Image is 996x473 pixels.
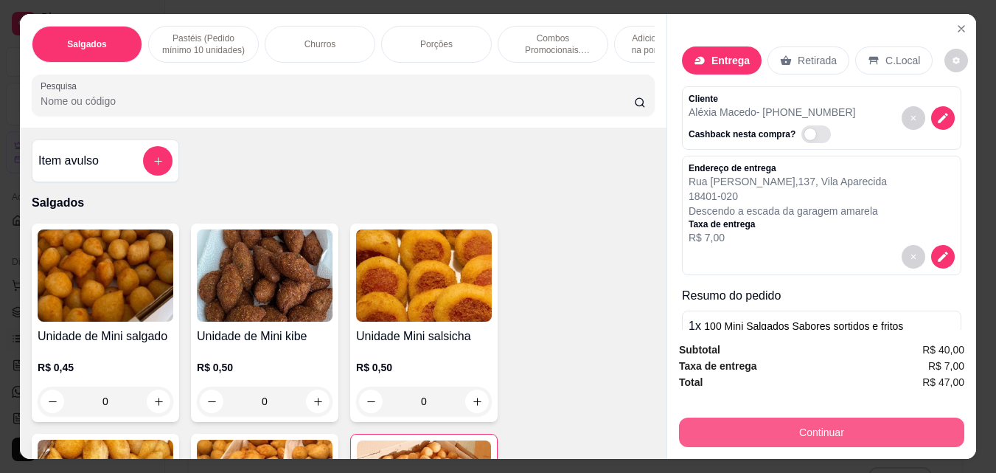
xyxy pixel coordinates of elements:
[950,17,973,41] button: Close
[928,358,964,374] span: R$ 7,00
[711,53,750,68] p: Entrega
[689,320,903,350] span: 100 Mini Salgados Sabores sortidos e fritos na hora
[356,328,492,345] h4: Unidade Mini salsicha
[510,32,596,56] p: Combos Promocionais. (obs:NÃO MODIFICAMOS OS COMBOS, TEMOS OPÇÃO DE VOCÊ MONTAR SEU COMBO COM AS ...
[197,229,332,322] img: product-image
[161,32,246,56] p: Pastéis (Pedido mínimo 10 unidades)
[679,344,720,356] strong: Subtotal
[304,38,336,50] p: Churros
[679,376,703,388] strong: Total
[197,328,332,345] h4: Unidade de Mini kibe
[902,106,925,130] button: decrease-product-quantity
[38,328,173,345] h4: Unidade de Mini salgado
[689,93,855,105] p: Cliente
[931,106,955,130] button: decrease-product-quantity
[200,390,223,413] button: decrease-product-quantity
[689,162,887,174] p: Endereço de entrega
[885,53,920,68] p: C.Local
[944,49,968,72] button: decrease-product-quantity
[38,152,99,170] h4: Item avulso
[689,317,913,353] p: 1 x
[931,245,955,269] button: decrease-product-quantity
[41,94,634,108] input: Pesquisa
[143,146,173,176] button: add-separate-item
[41,390,64,413] button: decrease-product-quantity
[922,342,964,358] span: R$ 40,00
[798,53,837,68] p: Retirada
[679,360,757,372] strong: Taxa de entrega
[902,245,925,269] button: decrease-product-quantity
[689,204,887,218] p: Descendo a escada da garagem amarela
[465,390,489,413] button: increase-product-quantity
[689,189,887,204] p: 18401-020
[689,218,887,230] p: Taxa de entrega
[682,287,961,305] p: Resumo do pedido
[627,32,712,56] p: Adicional de bacon na porção de fritas.
[689,128,795,140] p: Cashback nesta compra?
[67,38,106,50] p: Salgados
[913,328,955,342] p: R$ 40,00
[306,390,330,413] button: increase-product-quantity
[922,374,964,390] span: R$ 47,00
[359,390,383,413] button: decrease-product-quantity
[679,418,964,447] button: Continuar
[38,360,173,375] p: R$ 0,45
[41,80,82,92] label: Pesquisa
[689,105,855,120] p: Aléxia Macedo - [PHONE_NUMBER]
[147,390,170,413] button: increase-product-quantity
[356,360,492,375] p: R$ 0,50
[420,38,453,50] p: Porções
[32,194,655,212] p: Salgados
[689,174,887,189] p: Rua [PERSON_NAME] , 137 , Vila Aparecida
[197,360,332,375] p: R$ 0,50
[689,230,887,245] p: R$ 7,00
[356,229,492,322] img: product-image
[801,125,837,143] label: Automatic updates
[38,229,173,322] img: product-image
